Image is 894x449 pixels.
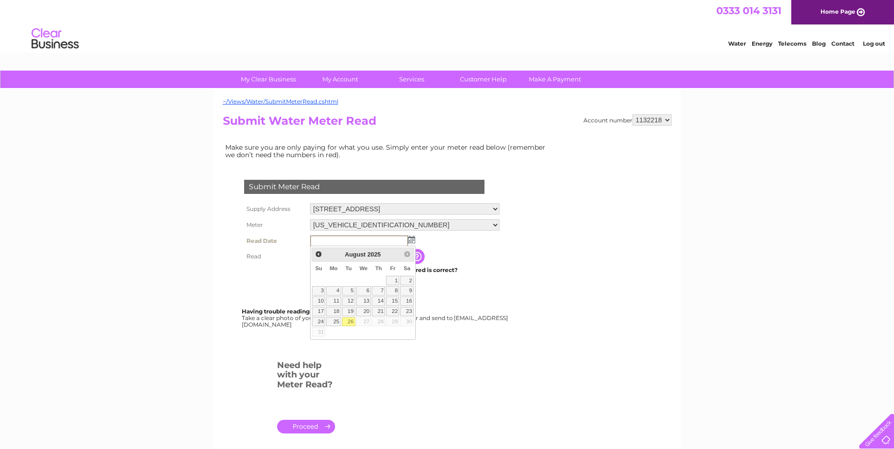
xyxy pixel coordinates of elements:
a: 4 [326,286,341,296]
span: 2025 [367,251,380,258]
a: 13 [356,297,371,306]
a: 23 [400,307,413,316]
a: 21 [372,307,385,316]
td: Are you sure the read you have entered is correct? [308,264,502,276]
a: Log out [863,40,885,47]
div: Clear Business is a trading name of Verastar Limited (registered in [GEOGRAPHIC_DATA] No. 3667643... [225,5,670,46]
div: Submit Meter Read [244,180,484,194]
th: Meter [242,217,308,233]
a: Blog [812,40,826,47]
a: 16 [400,297,413,306]
a: Telecoms [778,40,806,47]
a: 12 [342,297,355,306]
a: My Clear Business [230,71,307,88]
a: 5 [342,286,355,296]
a: Contact [831,40,854,47]
a: Prev [313,249,324,260]
div: Take a clear photo of your readings, tell us which supply it's for and send to [EMAIL_ADDRESS][DO... [242,308,509,328]
th: Read Date [242,233,308,249]
a: 15 [386,297,399,306]
a: 10 [312,297,325,306]
th: Read [242,249,308,264]
h2: Submit Water Meter Read [223,114,672,132]
a: Energy [752,40,772,47]
a: Make A Payment [516,71,594,88]
a: 20 [356,307,371,316]
input: Information [410,249,426,264]
a: 14 [372,297,385,306]
b: Having trouble reading your meter? [242,308,347,315]
span: Saturday [404,265,410,271]
span: Thursday [375,265,382,271]
a: Customer Help [444,71,522,88]
span: Prev [315,250,322,258]
a: Water [728,40,746,47]
img: logo.png [31,24,79,53]
a: 18 [326,307,341,316]
a: 25 [326,317,341,327]
a: ~/Views/Water/SubmitMeterRead.cshtml [223,98,338,105]
a: 3 [312,286,325,296]
a: My Account [301,71,379,88]
a: 1 [386,276,399,285]
h3: Need help with your Meter Read? [277,359,335,394]
a: 2 [400,276,413,285]
span: August [345,251,366,258]
td: Make sure you are only paying for what you use. Simply enter your meter read below (remember we d... [223,141,553,161]
span: Wednesday [360,265,368,271]
a: 19 [342,307,355,316]
a: 22 [386,307,399,316]
a: 24 [312,317,325,327]
a: 9 [400,286,413,296]
a: 7 [372,286,385,296]
th: Supply Address [242,201,308,217]
a: Services [373,71,451,88]
span: Sunday [315,265,322,271]
a: 6 [356,286,371,296]
span: Friday [390,265,396,271]
a: . [277,420,335,433]
a: 11 [326,297,341,306]
img: ... [408,236,415,243]
span: Monday [330,265,338,271]
a: 26 [342,317,355,327]
span: Tuesday [345,265,352,271]
a: 8 [386,286,399,296]
a: 17 [312,307,325,316]
a: 0333 014 3131 [716,5,781,16]
div: Account number [583,114,672,126]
